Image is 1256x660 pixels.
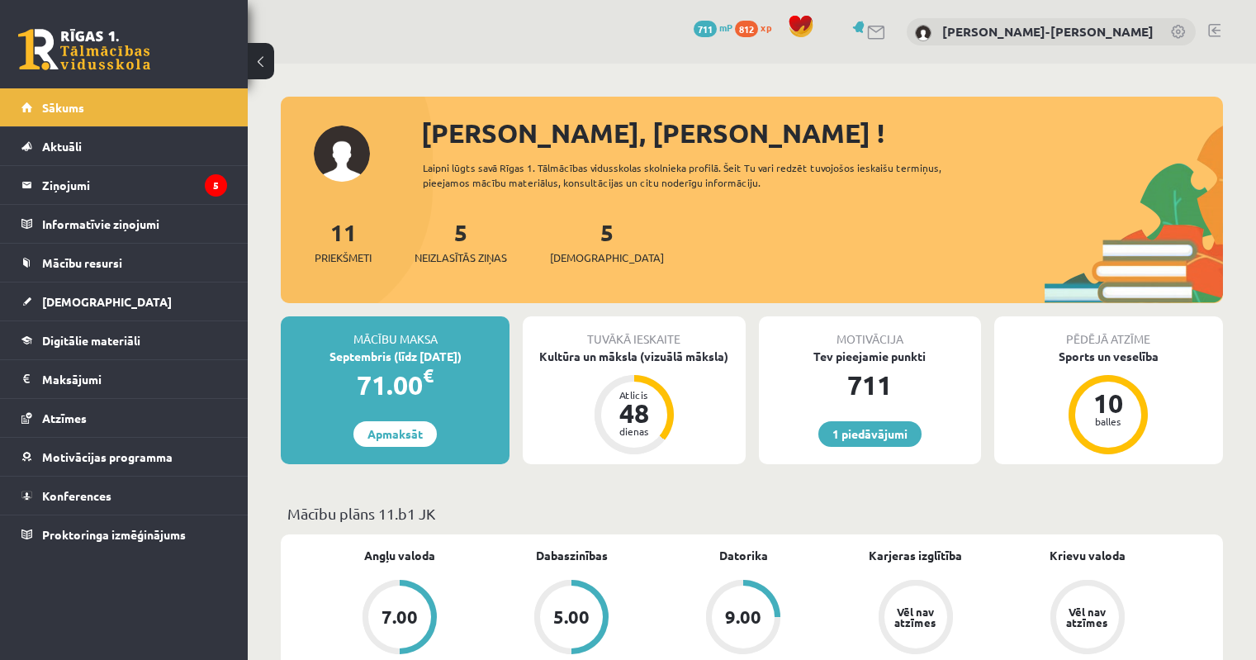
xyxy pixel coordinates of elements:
[21,205,227,243] a: Informatīvie ziņojumi
[281,365,510,405] div: 71.00
[21,244,227,282] a: Mācību resursi
[42,100,84,115] span: Sākums
[1002,580,1173,658] a: Vēl nav atzīmes
[818,421,922,447] a: 1 piedāvājumi
[21,399,227,437] a: Atzīmes
[609,426,659,436] div: dienas
[42,488,111,503] span: Konferences
[18,29,150,70] a: Rīgas 1. Tālmācības vidusskola
[42,527,186,542] span: Proktoringa izmēģinājums
[550,217,664,266] a: 5[DEMOGRAPHIC_DATA]
[42,205,227,243] legend: Informatīvie ziņojumi
[1050,547,1126,564] a: Krievu valoda
[205,174,227,197] i: 5
[281,316,510,348] div: Mācību maksa
[315,217,372,266] a: 11Priekšmeti
[315,249,372,266] span: Priekšmeti
[725,608,761,626] div: 9.00
[536,547,608,564] a: Dabaszinības
[523,348,745,365] div: Kultūra un māksla (vizuālā māksla)
[421,113,1223,153] div: [PERSON_NAME], [PERSON_NAME] !
[21,127,227,165] a: Aktuāli
[42,166,227,204] legend: Ziņojumi
[21,438,227,476] a: Motivācijas programma
[21,88,227,126] a: Sākums
[719,547,768,564] a: Datorika
[915,25,931,41] img: Martins Frīdenbergs-Tomašs
[21,477,227,515] a: Konferences
[486,580,657,658] a: 5.00
[21,283,227,321] a: [DEMOGRAPHIC_DATA]
[21,166,227,204] a: Ziņojumi5
[42,139,82,154] span: Aktuāli
[994,316,1223,348] div: Pēdējā atzīme
[353,421,437,447] a: Apmaksāt
[1064,606,1111,628] div: Vēl nav atzīmes
[287,502,1216,525] p: Mācību plāns 11.b1 JK
[759,365,981,405] div: 711
[830,580,1002,658] a: Vēl nav atzīmes
[415,217,507,266] a: 5Neizlasītās ziņas
[364,547,435,564] a: Angļu valoda
[382,608,418,626] div: 7.00
[657,580,829,658] a: 9.00
[759,348,981,365] div: Tev pieejamie punkti
[21,321,227,359] a: Digitālie materiāli
[42,411,87,425] span: Atzīmes
[759,316,981,348] div: Motivācija
[761,21,771,34] span: xp
[21,360,227,398] a: Maksājumi
[694,21,732,34] a: 711 mP
[994,348,1223,365] div: Sports un veselība
[423,160,988,190] div: Laipni lūgts savā Rīgas 1. Tālmācības vidusskolas skolnieka profilā. Šeit Tu vari redzēt tuvojošo...
[550,249,664,266] span: [DEMOGRAPHIC_DATA]
[423,363,434,387] span: €
[609,390,659,400] div: Atlicis
[42,294,172,309] span: [DEMOGRAPHIC_DATA]
[42,449,173,464] span: Motivācijas programma
[1083,390,1133,416] div: 10
[735,21,758,37] span: 812
[942,23,1154,40] a: [PERSON_NAME]-[PERSON_NAME]
[42,255,122,270] span: Mācību resursi
[523,316,745,348] div: Tuvākā ieskaite
[21,515,227,553] a: Proktoringa izmēģinājums
[719,21,732,34] span: mP
[994,348,1223,457] a: Sports un veselība 10 balles
[735,21,780,34] a: 812 xp
[694,21,717,37] span: 711
[893,606,939,628] div: Vēl nav atzīmes
[42,360,227,398] legend: Maksājumi
[42,333,140,348] span: Digitālie materiāli
[1083,416,1133,426] div: balles
[609,400,659,426] div: 48
[523,348,745,457] a: Kultūra un māksla (vizuālā māksla) Atlicis 48 dienas
[415,249,507,266] span: Neizlasītās ziņas
[314,580,486,658] a: 7.00
[281,348,510,365] div: Septembris (līdz [DATE])
[869,547,962,564] a: Karjeras izglītība
[553,608,590,626] div: 5.00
